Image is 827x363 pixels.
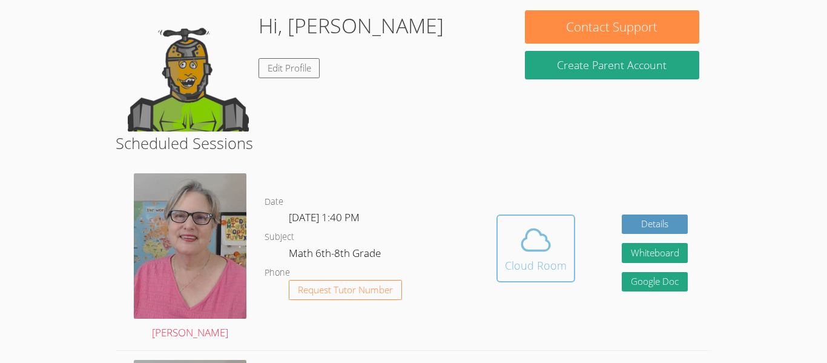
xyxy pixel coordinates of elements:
[289,210,360,224] span: [DATE] 1:40 PM
[525,51,699,79] button: Create Parent Account
[298,285,393,295] span: Request Tutor Number
[525,10,699,44] button: Contact Support
[622,215,688,235] a: Details
[116,132,711,155] h2: Scheduled Sessions
[134,173,246,341] a: [PERSON_NAME]
[496,215,575,282] button: Cloud Room
[259,10,444,41] h1: Hi, [PERSON_NAME]
[622,243,688,263] button: Whiteboard
[265,195,283,210] dt: Date
[289,280,402,300] button: Request Tutor Number
[622,272,688,292] a: Google Doc
[265,265,290,281] dt: Phone
[505,257,567,274] div: Cloud Room
[259,58,320,78] a: Edit Profile
[134,173,246,318] img: avatar.png
[289,245,383,265] dd: Math 6th-8th Grade
[128,10,249,132] img: default.png
[265,230,294,245] dt: Subject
